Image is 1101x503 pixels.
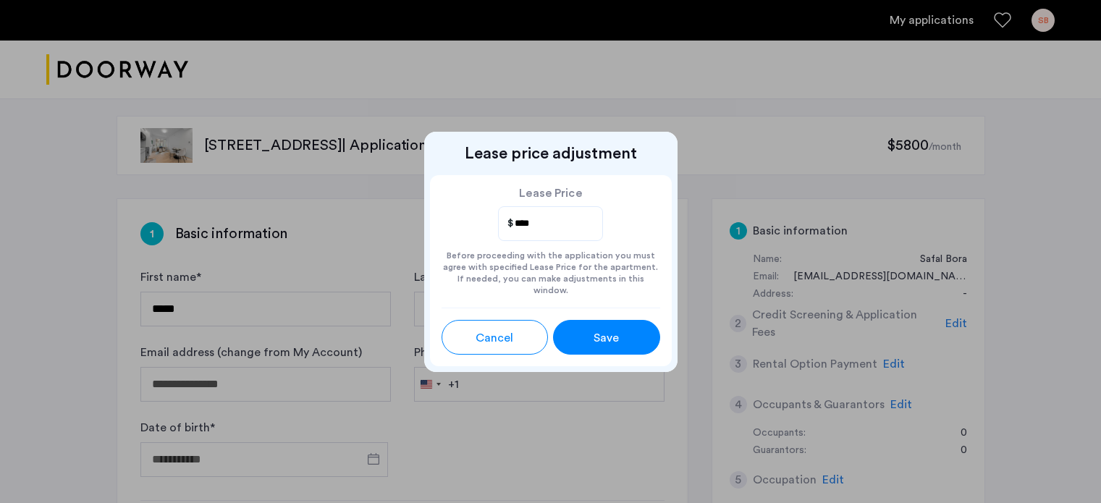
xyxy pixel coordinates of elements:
[553,320,660,355] button: button
[476,329,513,347] span: Cancel
[594,329,619,347] span: Save
[442,320,549,355] button: button
[498,187,603,200] label: Lease Price
[430,143,672,164] h2: Lease price adjustment
[442,241,660,296] div: Before proceeding with the application you must agree with specified Lease Price for the apartmen...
